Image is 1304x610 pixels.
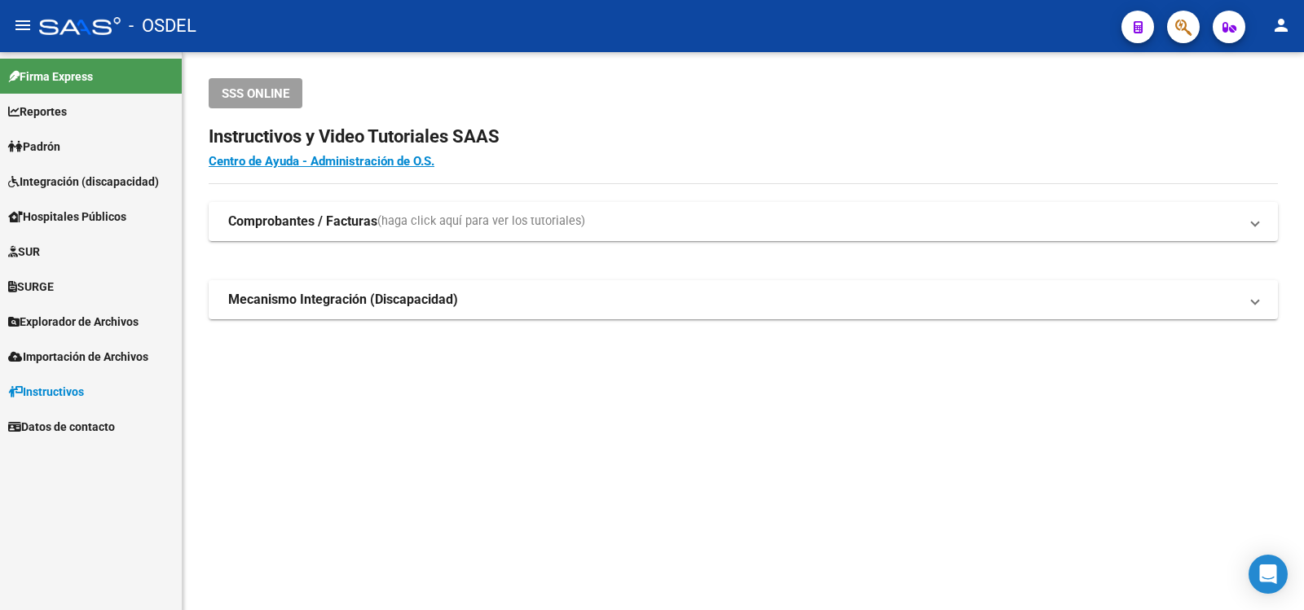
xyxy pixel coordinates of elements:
span: Explorador de Archivos [8,313,139,331]
span: SSS ONLINE [222,86,289,101]
mat-expansion-panel-header: Comprobantes / Facturas(haga click aquí para ver los tutoriales) [209,202,1278,241]
mat-expansion-panel-header: Mecanismo Integración (Discapacidad) [209,280,1278,319]
span: Reportes [8,103,67,121]
span: Firma Express [8,68,93,86]
span: Datos de contacto [8,418,115,436]
span: SURGE [8,278,54,296]
span: (haga click aquí para ver los tutoriales) [377,213,585,230]
span: Hospitales Públicos [8,208,126,226]
button: SSS ONLINE [209,78,302,108]
span: - OSDEL [129,8,196,44]
mat-icon: menu [13,15,33,35]
span: Padrón [8,138,60,156]
a: Centro de Ayuda - Administración de O.S. [209,154,434,169]
mat-icon: person [1271,15,1291,35]
strong: Mecanismo Integración (Discapacidad) [228,291,458,309]
h2: Instructivos y Video Tutoriales SAAS [209,121,1278,152]
span: Importación de Archivos [8,348,148,366]
div: Open Intercom Messenger [1249,555,1288,594]
strong: Comprobantes / Facturas [228,213,377,230]
span: Integración (discapacidad) [8,173,159,191]
span: SUR [8,243,40,261]
span: Instructivos [8,383,84,401]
